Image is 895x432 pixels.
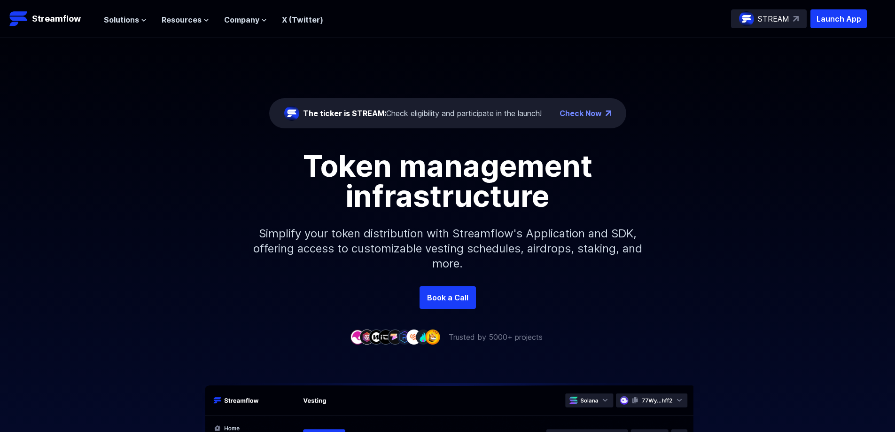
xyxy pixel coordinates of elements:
a: Streamflow [9,9,94,28]
img: streamflow-logo-circle.png [739,11,754,26]
h1: Token management infrastructure [236,151,659,211]
img: company-9 [425,330,440,344]
img: top-right-arrow.svg [793,16,799,22]
img: top-right-arrow.png [606,110,611,116]
img: company-6 [397,330,412,344]
img: streamflow-logo-circle.png [284,106,299,121]
img: company-4 [378,330,393,344]
button: Launch App [810,9,867,28]
span: Resources [162,14,202,25]
p: Simplify your token distribution with Streamflow's Application and SDK, offering access to custom... [246,211,650,286]
img: company-7 [406,330,421,344]
img: company-8 [416,330,431,344]
button: Company [224,14,267,25]
button: Solutions [104,14,147,25]
img: company-1 [350,330,365,344]
img: Streamflow Logo [9,9,28,28]
a: STREAM [731,9,807,28]
img: company-5 [388,330,403,344]
p: Streamflow [32,12,81,25]
a: Check Now [560,108,602,119]
p: STREAM [758,13,789,24]
img: company-3 [369,330,384,344]
p: Trusted by 5000+ projects [449,331,543,343]
img: company-2 [359,330,374,344]
span: Solutions [104,14,139,25]
span: The ticker is STREAM: [303,109,386,118]
button: Resources [162,14,209,25]
span: Company [224,14,259,25]
div: Check eligibility and participate in the launch! [303,108,542,119]
a: X (Twitter) [282,15,323,24]
a: Book a Call [420,286,476,309]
